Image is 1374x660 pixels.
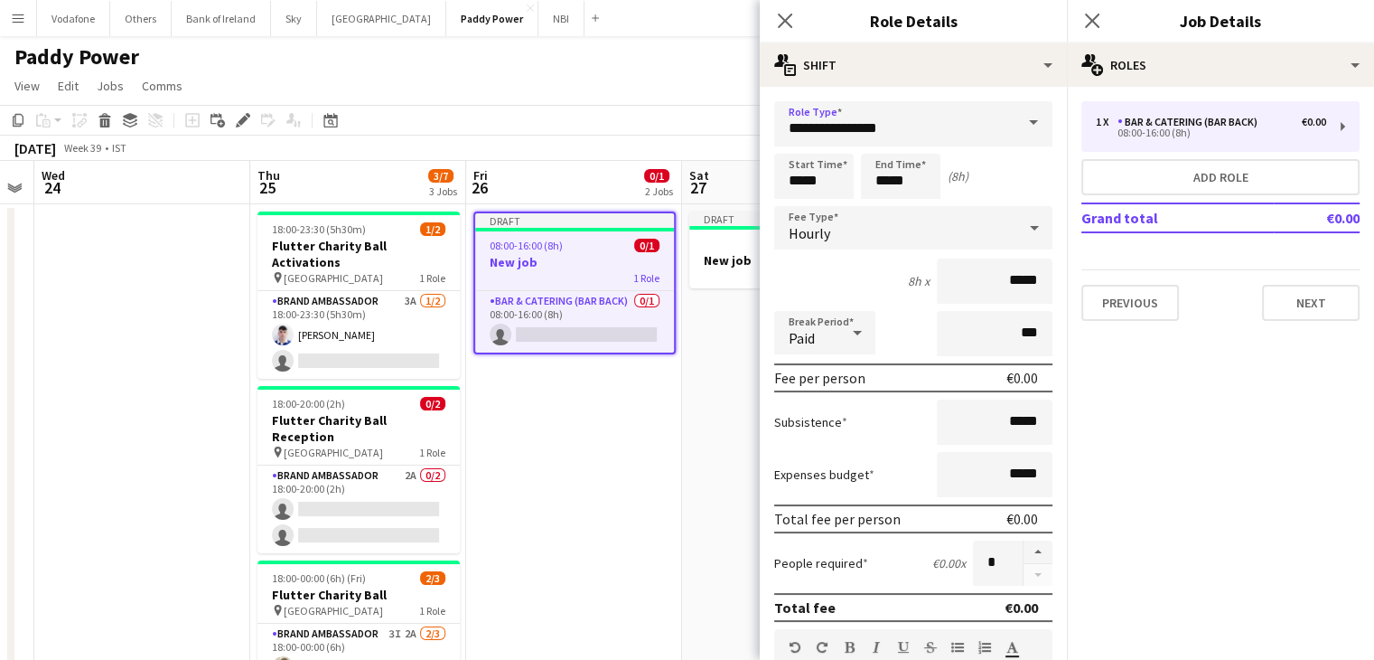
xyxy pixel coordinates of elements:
button: Undo [789,640,801,655]
div: 08:00-16:00 (8h) [1096,128,1326,137]
a: Jobs [89,74,131,98]
app-card-role: Brand Ambassador3A1/218:00-23:30 (5h30m)[PERSON_NAME] [257,291,460,379]
div: Draft [689,212,892,226]
span: Edit [58,78,79,94]
button: Bank of Ireland [172,1,271,36]
h3: Role Details [760,9,1067,33]
button: Ordered List [978,640,991,655]
h3: Flutter Charity Ball Reception [257,412,460,445]
span: 3/7 [428,169,453,183]
button: Text Color [1005,640,1018,655]
app-job-card: Draft08:00-16:00 (8h)0/1New job1 RoleBar & Catering (Bar Back)0/108:00-16:00 (8h) [473,212,676,354]
div: Total fee [774,599,836,617]
button: [GEOGRAPHIC_DATA] [317,1,446,36]
div: Bar & Catering (Bar Back) [1117,116,1265,128]
h3: Job Details [1067,9,1374,33]
span: 1 Role [419,271,445,285]
button: Italic [870,640,883,655]
span: Comms [142,78,182,94]
button: Sky [271,1,317,36]
label: People required [774,555,868,571]
a: View [7,74,47,98]
td: Grand total [1081,203,1274,232]
span: [GEOGRAPHIC_DATA] [284,604,383,618]
app-job-card: 18:00-20:00 (2h)0/2Flutter Charity Ball Reception [GEOGRAPHIC_DATA]1 RoleBrand Ambassador2A0/218:... [257,386,460,553]
button: Redo [816,640,828,655]
div: Total fee per person [774,510,901,528]
span: 18:00-23:30 (5h30m) [272,222,366,236]
span: Wed [42,167,65,184]
label: Subsistence [774,414,847,430]
span: 0/2 [420,397,445,410]
a: Comms [135,74,190,98]
div: €0.00 [1006,369,1038,387]
span: Hourly [789,224,830,242]
button: Bold [843,640,855,655]
div: 3 Jobs [429,184,457,198]
span: 0/1 [644,169,669,183]
span: 25 [255,177,280,198]
app-card-role: Bar & Catering (Bar Back)0/108:00-16:00 (8h) [475,291,674,353]
span: 1 Role [633,271,659,285]
div: €0.00 [1302,116,1326,128]
button: Add role [1081,159,1360,195]
button: Vodafone [37,1,110,36]
div: (8h) [948,168,968,184]
span: Paid [789,329,815,347]
h1: Paddy Power [14,43,139,71]
div: 1 x [1096,116,1117,128]
div: 8h x [908,273,930,289]
div: IST [112,141,126,155]
div: €0.00 x [932,555,966,571]
div: [DATE] [14,139,56,157]
span: 08:00-16:00 (8h) [490,239,563,252]
div: Fee per person [774,369,865,387]
div: €0.00 [1006,510,1038,528]
button: Paddy Power [446,1,538,36]
button: Underline [897,640,910,655]
app-job-card: DraftNew job [689,212,892,288]
button: Increase [1023,541,1052,564]
span: 0/1 [634,239,659,252]
span: Sat [689,167,709,184]
app-card-role: Brand Ambassador2A0/218:00-20:00 (2h) [257,466,460,553]
span: 27 [687,177,709,198]
span: 1 Role [419,446,445,459]
span: [GEOGRAPHIC_DATA] [284,446,383,459]
h3: New job [475,254,674,270]
span: Thu [257,167,280,184]
span: 24 [39,177,65,198]
span: Jobs [97,78,124,94]
span: 18:00-20:00 (2h) [272,397,345,410]
h3: New job [689,252,892,269]
span: 18:00-00:00 (6h) (Fri) [272,571,366,585]
button: Unordered List [951,640,964,655]
div: €0.00 [1005,599,1038,617]
span: [GEOGRAPHIC_DATA] [284,271,383,285]
button: Next [1262,285,1360,321]
div: Draft [475,213,674,228]
span: 1 Role [419,604,445,618]
button: Previous [1081,285,1179,321]
div: Roles [1067,43,1374,87]
span: 1/2 [420,222,445,236]
div: Shift [760,43,1067,87]
label: Expenses budget [774,467,874,483]
div: 2 Jobs [645,184,673,198]
span: Fri [473,167,488,184]
span: Week 39 [60,141,105,155]
span: View [14,78,40,94]
span: 26 [471,177,488,198]
app-job-card: 18:00-23:30 (5h30m)1/2Flutter Charity Ball Activations [GEOGRAPHIC_DATA]1 RoleBrand Ambassador3A1... [257,212,460,379]
button: Others [110,1,172,36]
button: Strikethrough [924,640,937,655]
h3: Flutter Charity Ball [257,587,460,603]
button: NBI [538,1,584,36]
td: €0.00 [1274,203,1360,232]
h3: Flutter Charity Ball Activations [257,238,460,270]
span: 2/3 [420,571,445,585]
